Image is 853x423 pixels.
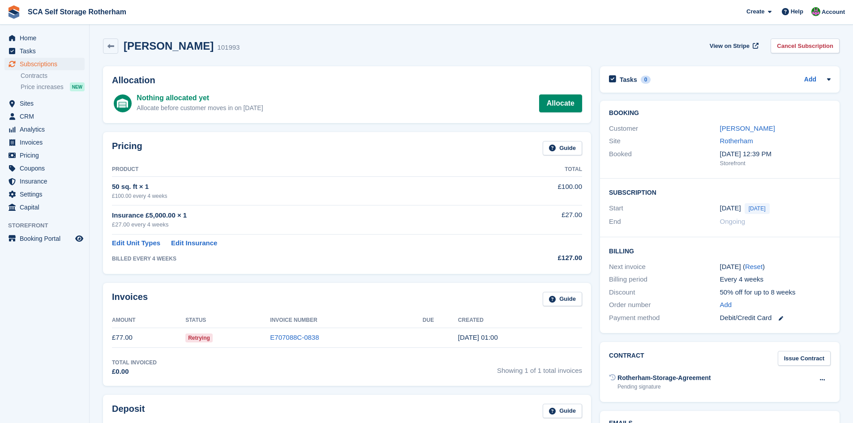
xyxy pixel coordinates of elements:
div: Order number [609,300,720,310]
span: Price increases [21,83,64,91]
span: Help [791,7,803,16]
div: 50 sq. ft × 1 [112,182,494,192]
div: 101993 [217,43,240,53]
th: Product [112,162,494,177]
a: Cancel Subscription [771,38,840,53]
a: Price increases NEW [21,82,85,92]
th: Amount [112,313,185,328]
a: Edit Insurance [171,238,217,248]
a: Add [720,300,732,310]
a: menu [4,175,85,188]
a: Edit Unit Types [112,238,160,248]
a: menu [4,188,85,201]
span: Create [746,7,764,16]
div: Total Invoiced [112,359,157,367]
span: Capital [20,201,73,214]
h2: Subscription [609,188,831,197]
span: Analytics [20,123,73,136]
a: menu [4,149,85,162]
div: Every 4 weeks [720,274,831,285]
span: Account [822,8,845,17]
span: Retrying [185,333,213,342]
a: menu [4,97,85,110]
h2: Booking [609,110,831,117]
div: £0.00 [112,367,157,377]
th: Created [458,313,582,328]
h2: Billing [609,246,831,255]
span: Sites [20,97,73,110]
time: 2025-08-18 00:00:18 UTC [458,333,498,341]
a: menu [4,45,85,57]
span: View on Stripe [710,42,750,51]
div: 50% off for up to 8 weeks [720,287,831,298]
div: Rotherham-Storage-Agreement [617,373,711,383]
div: Start [609,203,720,214]
span: Booking Portal [20,232,73,245]
span: Home [20,32,73,44]
span: Tasks [20,45,73,57]
img: Sarah Race [811,7,820,16]
a: Reset [745,263,763,270]
div: Insurance £5,000.00 × 1 [112,210,494,221]
div: Next invoice [609,262,720,272]
div: £127.00 [494,253,582,263]
div: 0 [641,76,651,84]
div: Allocate before customer moves in on [DATE] [137,103,263,113]
a: [PERSON_NAME] [720,124,775,132]
div: Pending signature [617,383,711,391]
div: Payment method [609,313,720,323]
div: NEW [70,82,85,91]
span: Storefront [8,221,89,230]
td: £77.00 [112,328,185,348]
h2: Pricing [112,141,142,156]
a: menu [4,162,85,175]
a: Allocate [539,94,582,112]
img: stora-icon-8386f47178a22dfd0bd8f6a31ec36ba5ce8667c1dd55bd0f319d3a0aa187defe.svg [7,5,21,19]
h2: Contract [609,351,644,366]
h2: Invoices [112,292,148,307]
span: [DATE] [745,203,770,214]
a: Rotherham [720,137,753,145]
a: Preview store [74,233,85,244]
span: Invoices [20,136,73,149]
h2: Deposit [112,404,145,419]
div: Booked [609,149,720,168]
div: [DATE] 12:39 PM [720,149,831,159]
a: Guide [543,292,582,307]
h2: [PERSON_NAME] [124,40,214,52]
h2: Allocation [112,75,582,85]
a: Guide [543,141,582,156]
a: menu [4,136,85,149]
a: Issue Contract [778,351,831,366]
span: Subscriptions [20,58,73,70]
span: Settings [20,188,73,201]
th: Total [494,162,582,177]
a: SCA Self Storage Rotherham [24,4,130,19]
div: £100.00 every 4 weeks [112,192,494,200]
div: Billing period [609,274,720,285]
div: Debit/Credit Card [720,313,831,323]
span: Ongoing [720,218,746,225]
a: menu [4,232,85,245]
a: menu [4,58,85,70]
div: Customer [609,124,720,134]
div: Discount [609,287,720,298]
div: End [609,217,720,227]
div: Site [609,136,720,146]
a: Contracts [21,72,85,80]
a: menu [4,201,85,214]
div: BILLED EVERY 4 WEEKS [112,255,494,263]
td: £100.00 [494,177,582,205]
a: E707088C-0838 [270,333,319,341]
th: Status [185,313,270,328]
a: menu [4,123,85,136]
span: Insurance [20,175,73,188]
td: £27.00 [494,205,582,234]
a: View on Stripe [706,38,760,53]
time: 2025-08-18 00:00:00 UTC [720,203,741,214]
span: CRM [20,110,73,123]
th: Invoice Number [270,313,423,328]
th: Due [423,313,458,328]
span: Coupons [20,162,73,175]
div: £27.00 every 4 weeks [112,220,494,229]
